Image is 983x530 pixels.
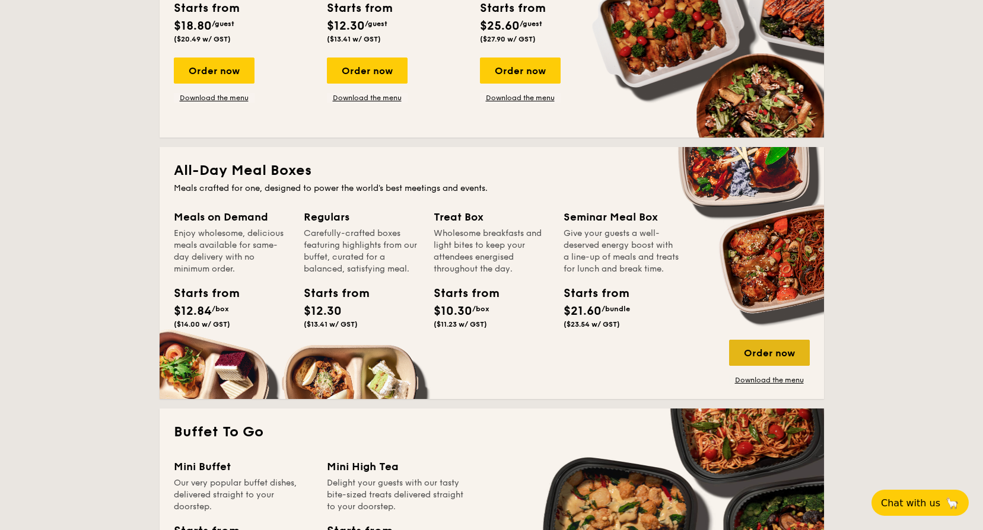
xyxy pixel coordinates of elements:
[472,305,489,313] span: /box
[434,285,487,302] div: Starts from
[174,183,810,194] div: Meals crafted for one, designed to power the world's best meetings and events.
[729,375,810,385] a: Download the menu
[174,93,255,103] a: Download the menu
[304,209,419,225] div: Regulars
[174,320,230,328] span: ($14.00 w/ GST)
[480,35,536,43] span: ($27.90 w/ GST)
[434,320,487,328] span: ($11.23 w/ GST)
[602,305,630,313] span: /bundle
[174,35,231,43] span: ($20.49 w/ GST)
[564,320,620,328] span: ($23.54 w/ GST)
[871,490,969,516] button: Chat with us🦙
[212,305,229,313] span: /box
[327,93,408,103] a: Download the menu
[304,304,342,318] span: $12.30
[327,458,466,475] div: Mini High Tea
[304,285,357,302] div: Starts from
[480,58,561,84] div: Order now
[480,93,561,103] a: Download the menu
[174,477,313,513] div: Our very popular buffet dishes, delivered straight to your doorstep.
[327,477,466,513] div: Delight your guests with our tasty bite-sized treats delivered straight to your doorstep.
[434,228,549,275] div: Wholesome breakfasts and light bites to keep your attendees energised throughout the day.
[945,496,959,510] span: 🦙
[304,228,419,275] div: Carefully-crafted boxes featuring highlights from our buffet, curated for a balanced, satisfying ...
[174,285,227,302] div: Starts from
[564,304,602,318] span: $21.60
[174,304,212,318] span: $12.84
[304,320,358,328] span: ($13.41 w/ GST)
[365,20,387,28] span: /guest
[327,19,365,33] span: $12.30
[174,423,810,442] h2: Buffet To Go
[564,209,679,225] div: Seminar Meal Box
[174,161,810,180] h2: All-Day Meal Boxes
[212,20,234,28] span: /guest
[327,58,408,84] div: Order now
[564,285,617,302] div: Starts from
[174,458,313,475] div: Mini Buffet
[520,20,542,28] span: /guest
[174,19,212,33] span: $18.80
[564,228,679,275] div: Give your guests a well-deserved energy boost with a line-up of meals and treats for lunch and br...
[881,497,940,509] span: Chat with us
[174,209,290,225] div: Meals on Demand
[729,340,810,366] div: Order now
[434,304,472,318] span: $10.30
[174,228,290,275] div: Enjoy wholesome, delicious meals available for same-day delivery with no minimum order.
[174,58,255,84] div: Order now
[480,19,520,33] span: $25.60
[327,35,381,43] span: ($13.41 w/ GST)
[434,209,549,225] div: Treat Box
